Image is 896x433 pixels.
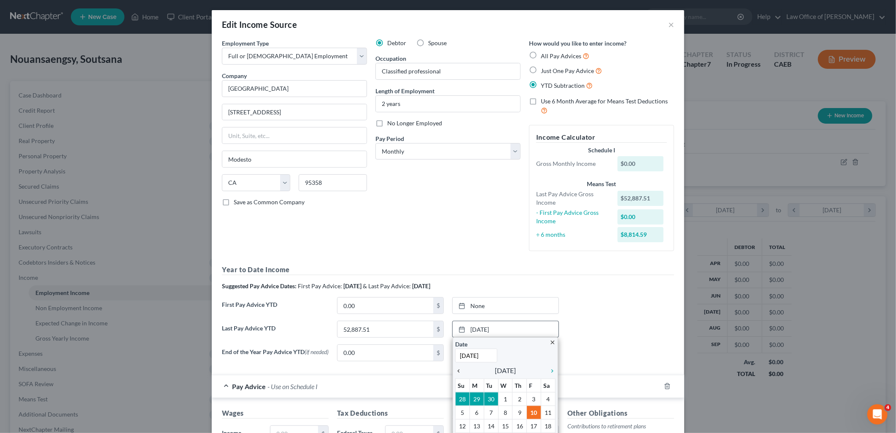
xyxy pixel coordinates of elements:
div: $0.00 [618,156,664,171]
label: End of the Year Pay Advice YTD [218,344,333,368]
a: chevron_left [455,365,466,376]
i: close [549,339,556,346]
th: Tu [484,379,498,392]
td: 8 [498,406,513,419]
td: 7 [484,406,498,419]
input: Search company by name... [222,80,367,97]
input: 0.00 [337,321,433,337]
th: Th [513,379,527,392]
th: F [527,379,541,392]
h5: Wages [222,408,329,419]
input: Unit, Suite, etc... [222,127,367,143]
label: Occupation [375,54,406,63]
iframe: Intercom live chat [867,404,888,425]
td: 28 [456,392,470,406]
span: Debtor [387,39,406,46]
h5: Year to Date Income [222,265,674,275]
a: None [453,298,559,314]
td: 16 [513,419,527,433]
label: Length of Employment [375,87,435,95]
div: $0.00 [618,209,664,225]
span: YTD Subtraction [541,82,585,89]
td: 10 [527,406,541,419]
td: 11 [541,406,556,419]
span: Pay Advice [232,382,266,390]
td: 4 [541,392,556,406]
span: [DATE] [495,365,516,376]
label: Last Pay Advice YTD [218,321,333,344]
span: No Longer Employed [387,119,442,127]
div: $ [433,298,443,314]
td: 15 [498,419,513,433]
td: 18 [541,419,556,433]
div: $ [433,321,443,337]
p: Contributions to retirement plans [567,422,674,430]
td: 9 [513,406,527,419]
span: - Use on Schedule I [267,382,318,390]
td: 12 [456,419,470,433]
i: chevron_right [545,368,556,374]
h5: Income Calculator [536,132,667,143]
td: 29 [470,392,484,406]
div: Gross Monthly Income [532,160,613,168]
span: 4 [885,404,891,411]
input: 0.00 [337,298,433,314]
div: ÷ 6 months [532,230,613,239]
button: × [668,19,674,30]
th: W [498,379,513,392]
td: 14 [484,419,498,433]
input: ex: 2 years [376,96,520,112]
td: 6 [470,406,484,419]
strong: Suggested Pay Advice Dates: [222,282,297,290]
td: 13 [470,419,484,433]
div: Schedule I [536,146,667,154]
span: Spouse [428,39,447,46]
span: Use 6 Month Average for Means Test Deductions [541,97,668,105]
input: -- [376,63,520,79]
label: Date [455,340,467,349]
th: M [470,379,484,392]
th: Sa [541,379,556,392]
a: close [549,337,556,347]
input: Enter zip... [299,174,367,191]
span: (if needed) [305,348,329,355]
span: Save as Common Company [234,198,305,206]
td: 3 [527,392,541,406]
td: 17 [527,419,541,433]
input: Enter city... [222,151,367,167]
i: chevron_left [455,368,466,374]
td: 1 [498,392,513,406]
div: Last Pay Advice Gross Income [532,190,613,207]
strong: [DATE] [343,282,362,290]
td: 5 [456,406,470,419]
span: Company [222,72,247,79]
span: Employment Type [222,40,269,47]
span: & Last Pay Advice: [363,282,411,290]
div: $52,887.51 [618,191,664,206]
div: $8,814.59 [618,227,664,242]
input: Enter address... [222,104,367,120]
label: First Pay Advice YTD [218,297,333,321]
td: 2 [513,392,527,406]
h5: Other Obligations [567,408,674,419]
span: All Pay Advices [541,52,581,60]
span: Just One Pay Advice [541,67,594,74]
th: Su [456,379,470,392]
input: 1/1/2013 [455,349,497,363]
h5: Insurance Deductions [452,408,559,419]
h5: Tax Deductions [337,408,444,419]
div: - First Pay Advice Gross Income [532,208,613,225]
span: Pay Period [375,135,404,142]
div: Edit Income Source [222,19,297,30]
td: 30 [484,392,498,406]
a: chevron_right [545,365,556,376]
label: How would you like to enter income? [529,39,626,48]
div: $ [433,345,443,361]
strong: [DATE] [412,282,430,290]
input: 0.00 [337,345,433,361]
a: [DATE] [453,321,559,337]
div: Means Test [536,180,667,188]
span: First Pay Advice: [298,282,342,290]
